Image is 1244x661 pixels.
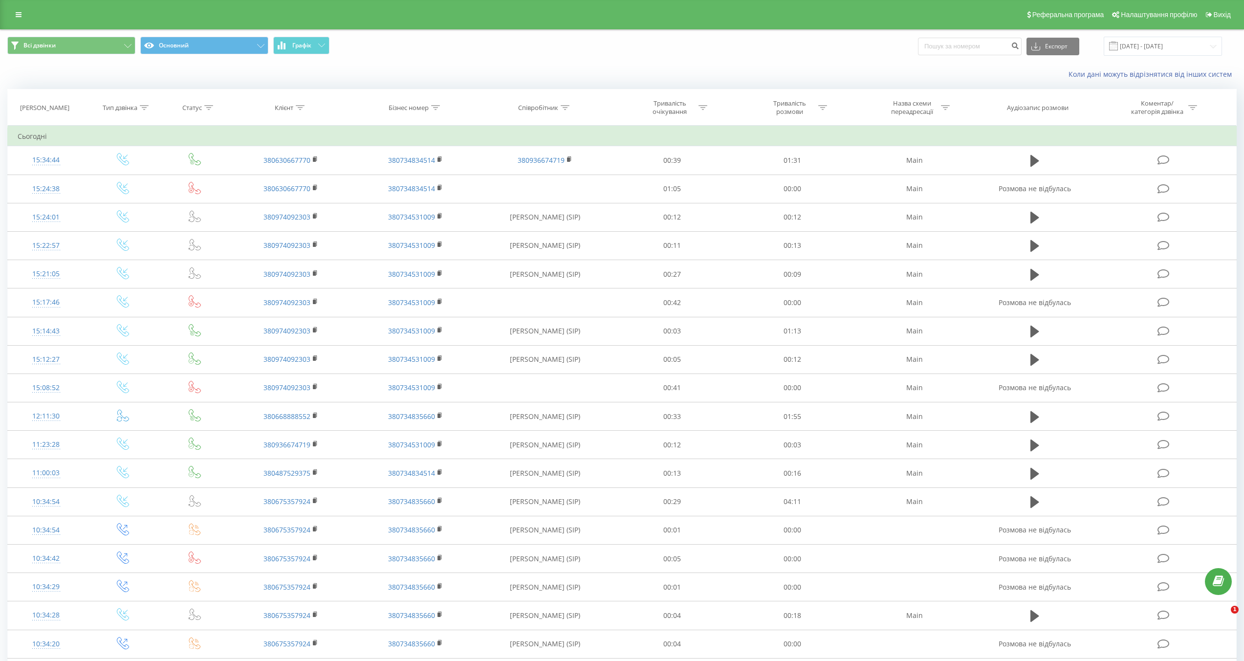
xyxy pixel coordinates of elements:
[852,203,977,231] td: Main
[852,459,977,487] td: Main
[7,37,135,54] button: Всі дзвінки
[1214,11,1231,19] span: Вихід
[612,374,732,402] td: 00:41
[263,212,310,221] a: 380974092303
[388,155,435,165] a: 380734834514
[732,630,852,658] td: 00:00
[1129,99,1186,116] div: Коментар/категорія дзвінка
[732,175,852,203] td: 00:00
[103,104,137,112] div: Тип дзвінка
[18,350,75,369] div: 15:12:27
[852,260,977,288] td: Main
[263,440,310,449] a: 380936674719
[388,241,435,250] a: 380734531009
[388,582,435,592] a: 380734835660
[732,516,852,544] td: 00:00
[852,231,977,260] td: Main
[612,260,732,288] td: 00:27
[852,317,977,345] td: Main
[18,435,75,454] div: 11:23:28
[732,374,852,402] td: 00:00
[18,577,75,596] div: 10:34:29
[263,241,310,250] a: 380974092303
[612,545,732,573] td: 00:05
[23,42,56,49] span: Всі дзвінки
[1069,69,1237,79] a: Коли дані можуть відрізнятися вiд інших систем
[732,545,852,573] td: 00:00
[732,487,852,516] td: 04:11
[478,431,612,459] td: [PERSON_NAME] (SIP)
[999,525,1071,534] span: Розмова не відбулась
[999,554,1071,563] span: Розмова не відбулась
[388,468,435,478] a: 380734834514
[388,354,435,364] a: 380734531009
[18,151,75,170] div: 15:34:44
[20,104,69,112] div: [PERSON_NAME]
[612,203,732,231] td: 00:12
[612,146,732,175] td: 00:39
[263,554,310,563] a: 380675357924
[388,611,435,620] a: 380734835660
[518,104,558,112] div: Співробітник
[388,298,435,307] a: 380734531009
[732,260,852,288] td: 00:09
[263,497,310,506] a: 380675357924
[478,459,612,487] td: [PERSON_NAME] (SIP)
[1032,11,1104,19] span: Реферальна програма
[388,639,435,648] a: 380734835660
[612,175,732,203] td: 01:05
[732,288,852,317] td: 00:00
[388,525,435,534] a: 380734835660
[275,104,293,112] div: Клієнт
[478,601,612,630] td: [PERSON_NAME] (SIP)
[612,601,732,630] td: 00:04
[388,412,435,421] a: 380734835660
[612,459,732,487] td: 00:13
[388,383,435,392] a: 380734531009
[732,459,852,487] td: 00:16
[292,42,311,49] span: Графік
[263,155,310,165] a: 380630667770
[999,383,1071,392] span: Розмова не відбулась
[18,521,75,540] div: 10:34:54
[612,288,732,317] td: 00:42
[18,322,75,341] div: 15:14:43
[263,582,310,592] a: 380675357924
[140,37,268,54] button: Основний
[644,99,696,116] div: Тривалість очікування
[8,127,1237,146] td: Сьогодні
[732,345,852,374] td: 00:12
[18,293,75,312] div: 15:17:46
[263,639,310,648] a: 380675357924
[612,573,732,601] td: 00:01
[852,288,977,317] td: Main
[18,549,75,568] div: 10:34:42
[478,545,612,573] td: [PERSON_NAME] (SIP)
[273,37,329,54] button: Графік
[886,99,938,116] div: Назва схеми переадресації
[18,378,75,397] div: 15:08:52
[612,630,732,658] td: 00:04
[732,431,852,459] td: 00:03
[263,468,310,478] a: 380487529375
[18,179,75,198] div: 15:24:38
[478,345,612,374] td: [PERSON_NAME] (SIP)
[388,497,435,506] a: 380734835660
[852,345,977,374] td: Main
[478,203,612,231] td: [PERSON_NAME] (SIP)
[263,412,310,421] a: 380668888552
[732,317,852,345] td: 01:13
[478,487,612,516] td: [PERSON_NAME] (SIP)
[263,326,310,335] a: 380974092303
[389,104,429,112] div: Бізнес номер
[18,236,75,255] div: 15:22:57
[263,383,310,392] a: 380974092303
[1211,606,1234,629] iframe: Intercom live chat
[388,326,435,335] a: 380734531009
[18,407,75,426] div: 12:11:30
[612,516,732,544] td: 00:01
[388,440,435,449] a: 380734531009
[263,611,310,620] a: 380675357924
[732,601,852,630] td: 00:18
[1231,606,1239,614] span: 1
